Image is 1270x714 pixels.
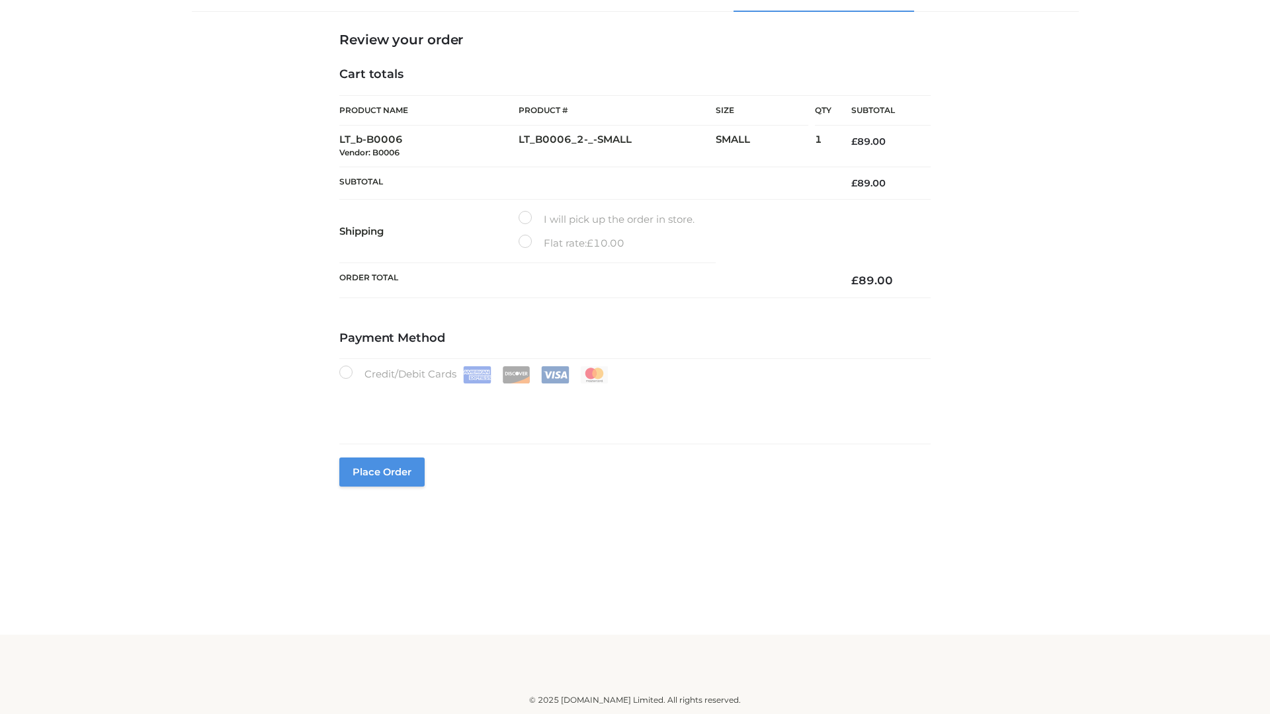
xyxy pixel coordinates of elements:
td: LT_B0006_2-_-SMALL [519,126,716,167]
span: £ [851,136,857,147]
label: I will pick up the order in store. [519,211,695,228]
bdi: 89.00 [851,274,893,287]
span: £ [851,274,859,287]
label: Flat rate: [519,235,624,252]
label: Credit/Debit Cards [339,366,610,383]
span: £ [851,177,857,189]
td: 1 [815,126,831,167]
th: Shipping [339,200,519,263]
th: Qty [815,95,831,126]
th: Subtotal [831,96,931,126]
h4: Cart totals [339,67,931,82]
th: Product # [519,95,716,126]
bdi: 89.00 [851,136,886,147]
button: Place order [339,457,425,487]
th: Subtotal [339,167,831,199]
img: Amex [463,366,491,383]
td: LT_b-B0006 [339,126,519,167]
img: Visa [541,366,570,383]
img: Discover [502,366,530,383]
th: Size [716,96,808,126]
img: Mastercard [580,366,609,383]
td: SMALL [716,126,815,167]
h3: Review your order [339,32,931,48]
bdi: 89.00 [851,177,886,189]
h4: Payment Method [339,331,931,346]
div: © 2025 [DOMAIN_NAME] Limited. All rights reserved. [196,694,1074,707]
bdi: 10.00 [587,237,624,249]
small: Vendor: B0006 [339,147,400,157]
span: £ [587,237,593,249]
th: Product Name [339,95,519,126]
iframe: Secure payment input frame [337,381,928,429]
th: Order Total [339,263,831,298]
